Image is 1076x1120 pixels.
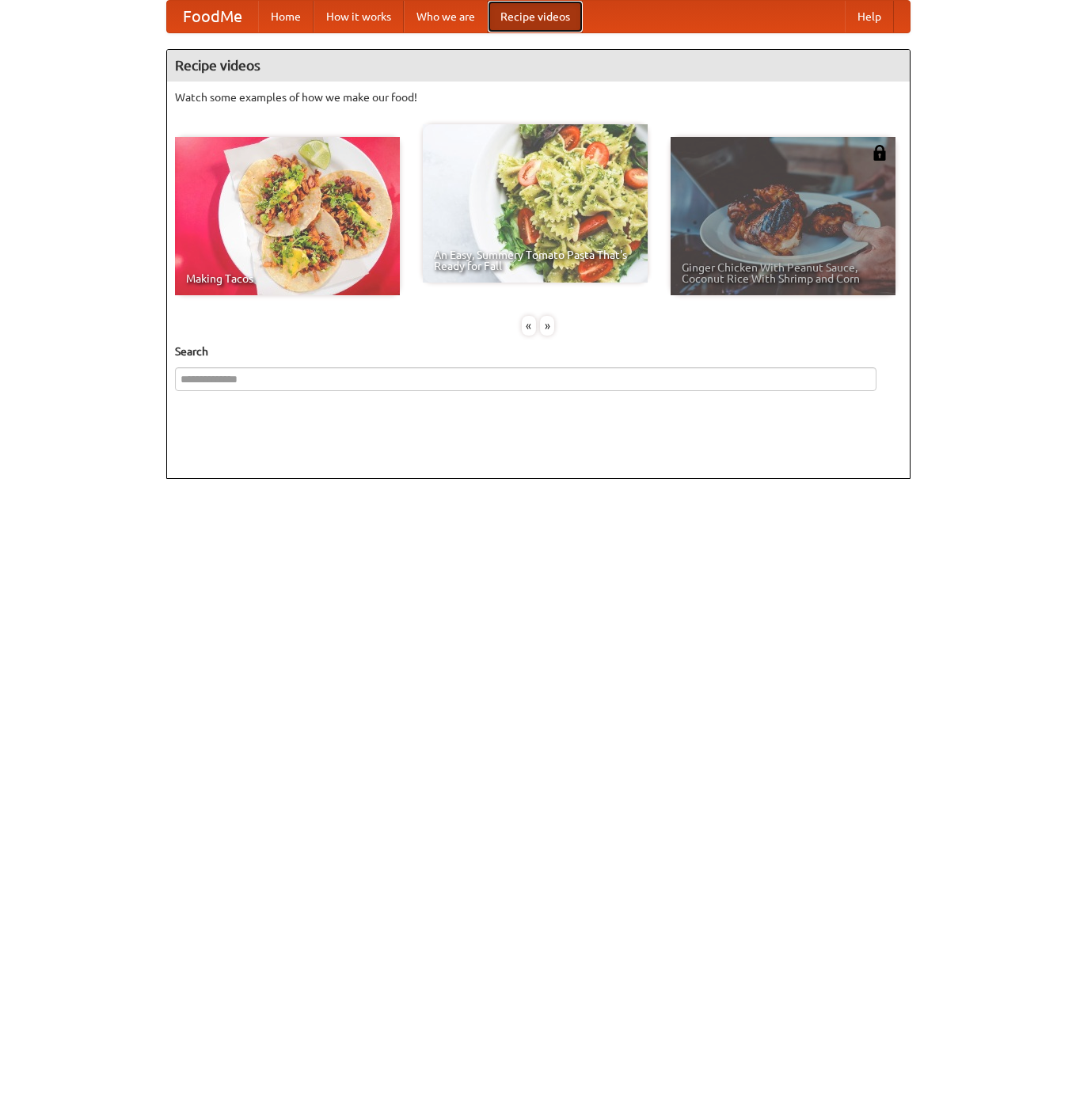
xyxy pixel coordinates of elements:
a: Making Tacos [175,137,400,295]
img: 483408.png [872,145,888,161]
div: « [522,316,536,336]
span: Making Tacos [186,273,389,284]
a: An Easy, Summery Tomato Pasta That's Ready for Fall [423,124,648,283]
h4: Recipe videos [167,50,910,82]
a: Who we are [404,1,488,32]
a: Recipe videos [488,1,583,32]
a: Help [845,1,894,32]
a: Home [258,1,314,32]
a: FoodMe [167,1,258,32]
div: » [540,316,554,336]
span: An Easy, Summery Tomato Pasta That's Ready for Fall [434,249,637,271]
a: How it works [314,1,404,32]
h5: Search [175,344,902,359]
p: Watch some examples of how we make our food! [175,89,902,105]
